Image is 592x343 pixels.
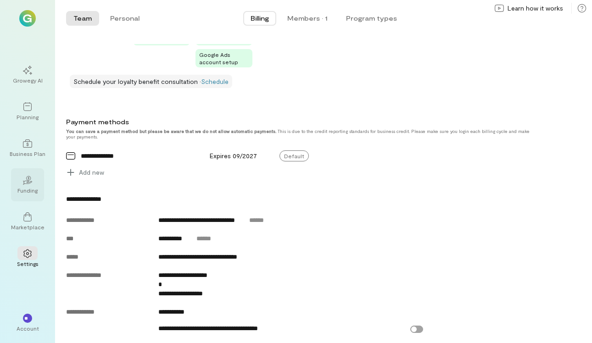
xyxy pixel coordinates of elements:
button: Personal [103,11,147,26]
div: Members · 1 [287,14,328,23]
div: Payment methods [66,117,536,127]
div: This is due to the credit reporting standards for business credit. Please make sure you login eac... [66,128,536,139]
span: Default [279,150,309,161]
span: Billing [251,14,269,23]
button: Program types [339,11,404,26]
div: Funding [17,187,38,194]
div: Planning [17,113,39,121]
div: Business Plan [10,150,45,157]
button: Team [66,11,99,26]
button: Members · 1 [280,11,335,26]
a: Growegy AI [11,58,44,91]
a: Settings [11,242,44,275]
span: Learn how it works [508,4,563,13]
div: Account [17,325,39,332]
a: Funding [11,168,44,201]
div: Settings [17,260,39,267]
div: Marketplace [11,223,45,231]
span: Expires 09/2027 [210,152,257,160]
a: Schedule [201,77,229,85]
a: Planning [11,95,44,128]
span: Schedule your loyalty benefit consultation · [73,77,201,85]
button: Billing [243,11,276,26]
a: Marketplace [11,205,44,238]
span: Google Ads account setup [199,51,238,65]
div: Growegy AI [13,77,43,84]
strong: You can save a payment method but please be aware that we do not allow automatic payments. [66,128,276,134]
a: Business Plan [11,132,44,165]
span: Add new [79,168,104,177]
